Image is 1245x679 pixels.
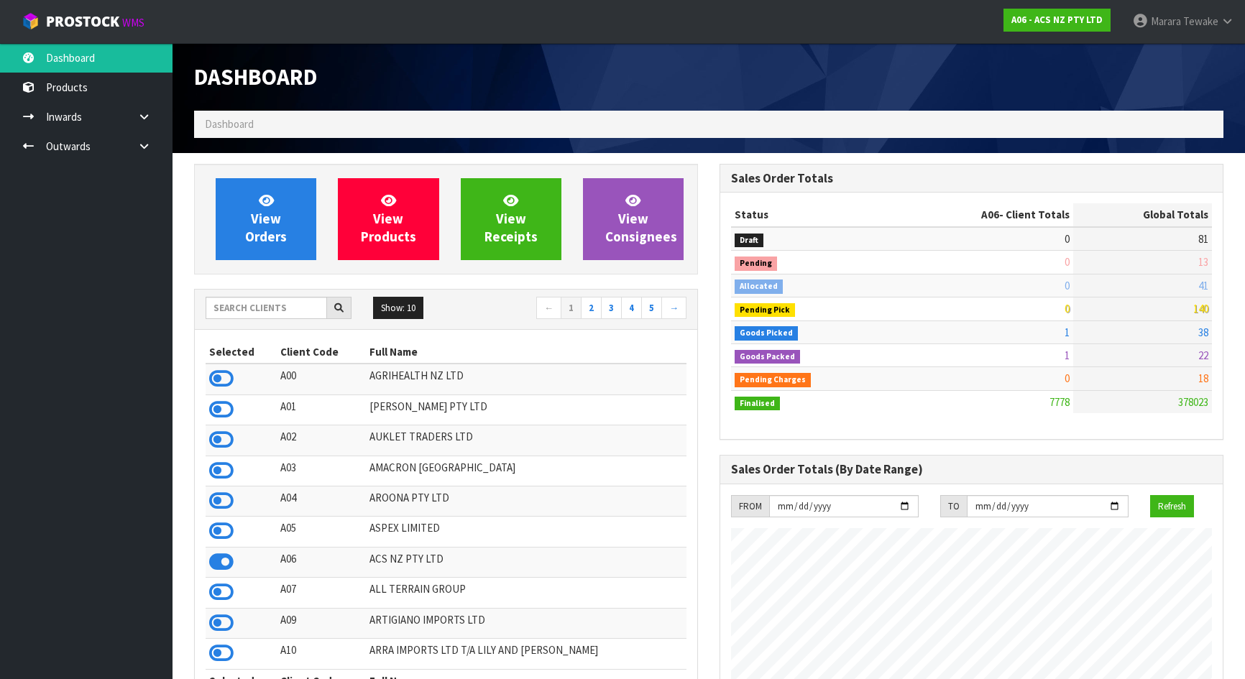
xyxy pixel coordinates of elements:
td: AROONA PTY LTD [366,486,686,517]
td: A06 [277,547,366,577]
span: 1 [1065,348,1070,362]
span: View Receipts [484,192,538,246]
td: AMACRON [GEOGRAPHIC_DATA] [366,456,686,486]
th: Client Code [277,341,366,364]
td: A03 [277,456,366,486]
td: ASPEX LIMITED [366,517,686,547]
img: cube-alt.png [22,12,40,30]
span: Pending [735,257,777,271]
small: WMS [122,16,144,29]
span: 0 [1065,255,1070,269]
input: Search clients [206,297,327,319]
button: Show: 10 [373,297,423,320]
span: 81 [1198,232,1208,246]
span: Draft [735,234,763,248]
span: Marara [1151,14,1181,28]
a: 1 [561,297,582,320]
th: Global Totals [1073,203,1212,226]
a: 3 [601,297,622,320]
span: Pending Pick [735,303,795,318]
span: 41 [1198,279,1208,292]
span: Goods Packed [735,350,800,364]
th: Full Name [366,341,686,364]
span: 140 [1193,302,1208,315]
td: A09 [277,608,366,638]
span: 0 [1065,371,1070,385]
span: Finalised [735,397,780,411]
button: Refresh [1150,495,1194,518]
span: 7778 [1049,395,1070,409]
td: A05 [277,517,366,547]
a: → [661,297,686,320]
span: Dashboard [194,63,317,91]
th: Selected [206,341,277,364]
a: 2 [581,297,602,320]
a: 4 [621,297,642,320]
span: 18 [1198,371,1208,385]
td: A04 [277,486,366,517]
td: A02 [277,425,366,456]
td: ALL TERRAIN GROUP [366,578,686,608]
td: [PERSON_NAME] PTY LTD [366,394,686,425]
div: TO [940,495,967,518]
span: Pending Charges [735,373,811,387]
a: ViewOrders [216,178,316,260]
span: View Orders [245,192,287,246]
td: AUKLET TRADERS LTD [366,425,686,456]
div: FROM [731,495,769,518]
span: 378023 [1178,395,1208,409]
td: A10 [277,639,366,669]
td: A07 [277,578,366,608]
span: A06 [981,208,999,221]
span: 0 [1065,232,1070,246]
span: 38 [1198,325,1208,339]
span: 0 [1065,302,1070,315]
a: ViewProducts [338,178,438,260]
td: ARRA IMPORTS LTD T/A LILY AND [PERSON_NAME] [366,639,686,669]
span: Goods Picked [735,326,798,341]
strong: A06 - ACS NZ PTY LTD [1011,14,1103,26]
a: ViewReceipts [461,178,561,260]
h3: Sales Order Totals [731,172,1212,185]
td: A00 [277,364,366,394]
th: - Client Totals [890,203,1073,226]
span: View Consignees [605,192,677,246]
td: A01 [277,394,366,425]
span: 1 [1065,325,1070,339]
span: 13 [1198,255,1208,269]
th: Status [731,203,890,226]
a: ← [536,297,561,320]
span: ProStock [46,12,119,31]
td: ARTIGIANO IMPORTS LTD [366,608,686,638]
span: Dashboard [205,117,254,131]
a: A06 - ACS NZ PTY LTD [1003,9,1111,32]
span: Allocated [735,280,783,294]
span: 0 [1065,279,1070,292]
h3: Sales Order Totals (By Date Range) [731,463,1212,476]
span: Tewake [1183,14,1218,28]
span: View Products [361,192,416,246]
a: ViewConsignees [583,178,684,260]
span: 22 [1198,348,1208,362]
nav: Page navigation [457,297,687,322]
td: ACS NZ PTY LTD [366,547,686,577]
td: AGRIHEALTH NZ LTD [366,364,686,394]
a: 5 [641,297,662,320]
